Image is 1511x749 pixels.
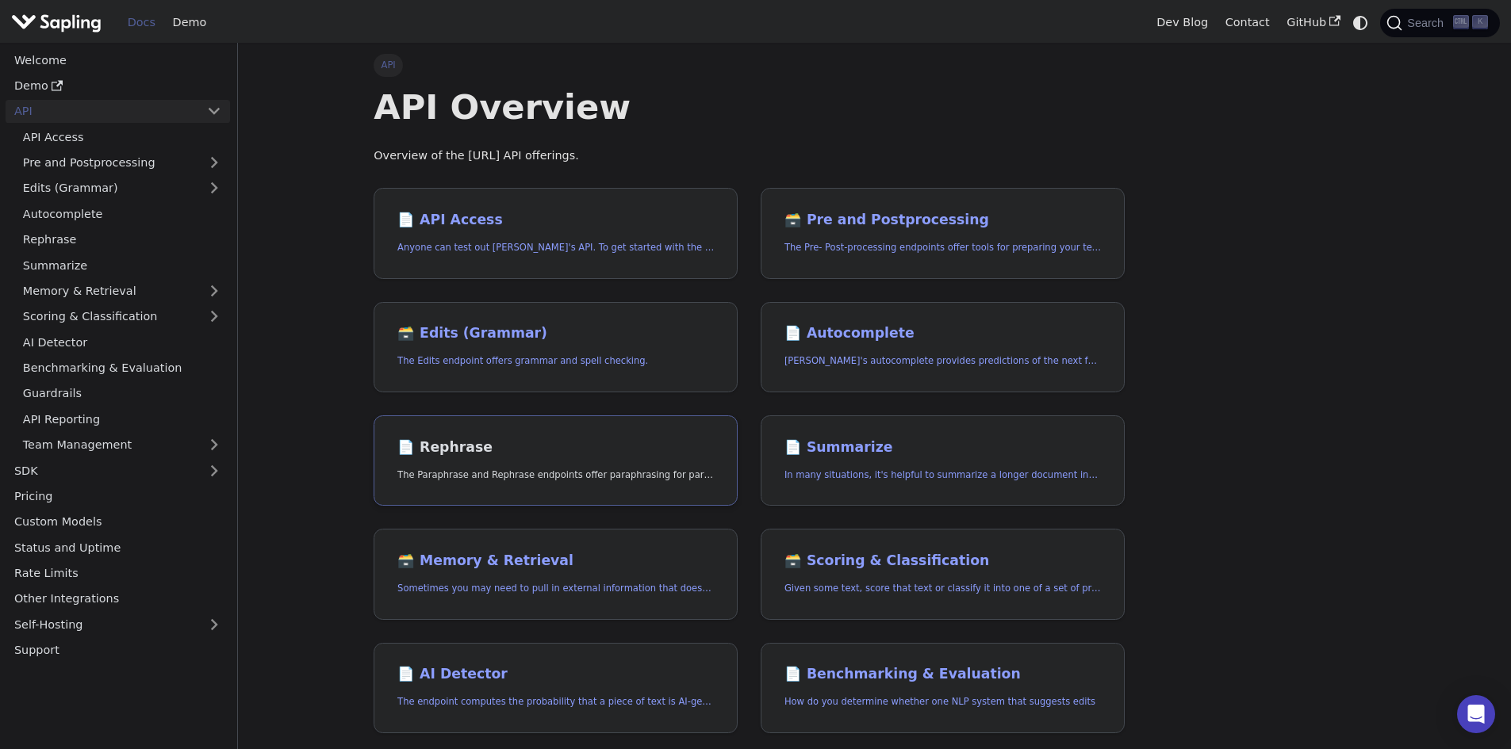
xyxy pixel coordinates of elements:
p: Sapling's autocomplete provides predictions of the next few characters or words [784,353,1101,369]
a: API Access [14,125,230,148]
a: Guardrails [14,382,230,405]
a: Summarize [14,254,230,277]
a: Rate Limits [6,562,230,585]
a: 📄️ API AccessAnyone can test out [PERSON_NAME]'s API. To get started with the API, simply: [374,188,738,279]
a: GitHub [1278,10,1348,35]
a: Demo [164,10,215,35]
p: Overview of the [URL] API offerings. [374,147,1125,166]
a: Custom Models [6,510,230,533]
a: AI Detector [14,331,230,353]
h2: Rephrase [397,439,714,457]
a: 🗃️ Memory & RetrievalSometimes you may need to pull in external information that doesn't fit in t... [374,529,738,620]
a: 📄️ Benchmarking & EvaluationHow do you determine whether one NLP system that suggests edits [761,643,1125,734]
a: Self-Hosting [6,613,230,636]
p: Given some text, score that text or classify it into one of a set of pre-specified categories. [784,581,1101,596]
p: In many situations, it's helpful to summarize a longer document into a shorter, more easily diges... [784,468,1101,483]
a: 📄️ SummarizeIn many situations, it's helpful to summarize a longer document into a shorter, more ... [761,415,1125,506]
span: API [374,54,403,76]
a: Team Management [14,434,230,457]
p: Anyone can test out Sapling's API. To get started with the API, simply: [397,240,714,255]
a: Edits (Grammar) [14,177,230,200]
h2: Memory & Retrieval [397,552,714,570]
p: The Edits endpoint offers grammar and spell checking. [397,353,714,369]
p: Sometimes you may need to pull in external information that doesn't fit in the context size of an... [397,581,714,596]
button: Collapse sidebar category 'API' [198,100,230,123]
a: 🗃️ Pre and PostprocessingThe Pre- Post-processing endpoints offer tools for preparing your text d... [761,188,1125,279]
h2: Edits (Grammar) [397,325,714,342]
a: 📄️ RephraseThe Paraphrase and Rephrase endpoints offer paraphrasing for particular styles. [374,415,738,506]
a: Welcome [6,48,230,71]
h2: AI Detector [397,666,714,683]
button: Switch between dark and light mode (currently system mode) [1349,11,1372,34]
a: Scoring & Classification [14,305,230,328]
h1: API Overview [374,86,1125,128]
a: 📄️ AI DetectorThe endpoint computes the probability that a piece of text is AI-generated, [374,643,738,734]
a: Sapling.ai [11,11,107,34]
a: Dev Blog [1148,10,1216,35]
h2: Pre and Postprocessing [784,212,1101,229]
h2: Benchmarking & Evaluation [784,666,1101,683]
a: 🗃️ Scoring & ClassificationGiven some text, score that text or classify it into one of a set of p... [761,529,1125,620]
a: API Reporting [14,407,230,430]
a: API [6,100,198,123]
a: Autocomplete [14,202,230,225]
a: Other Integrations [6,587,230,610]
a: Support [6,639,230,662]
a: Rephrase [14,228,230,251]
a: Benchmarking & Evaluation [14,357,230,380]
a: Status and Uptime [6,536,230,559]
a: Memory & Retrieval [14,280,230,303]
kbd: K [1472,15,1488,29]
a: 📄️ Autocomplete[PERSON_NAME]'s autocomplete provides predictions of the next few characters or words [761,302,1125,393]
div: Open Intercom Messenger [1457,695,1495,733]
a: Docs [119,10,164,35]
p: How do you determine whether one NLP system that suggests edits [784,694,1101,709]
h2: Summarize [784,439,1101,457]
button: Search (Ctrl+K) [1380,9,1499,37]
p: The Pre- Post-processing endpoints offer tools for preparing your text data for ingestation as we... [784,240,1101,255]
button: Expand sidebar category 'SDK' [198,459,230,482]
a: Contact [1217,10,1279,35]
a: SDK [6,459,198,482]
p: The endpoint computes the probability that a piece of text is AI-generated, [397,694,714,709]
p: The Paraphrase and Rephrase endpoints offer paraphrasing for particular styles. [397,468,714,483]
h2: API Access [397,212,714,229]
h2: Scoring & Classification [784,552,1101,570]
a: 🗃️ Edits (Grammar)The Edits endpoint offers grammar and spell checking. [374,302,738,393]
h2: Autocomplete [784,325,1101,342]
nav: Breadcrumbs [374,54,1125,76]
a: Pre and Postprocessing [14,151,230,174]
a: Pricing [6,485,230,508]
a: Demo [6,75,230,97]
span: Search [1402,17,1453,29]
img: Sapling.ai [11,11,102,34]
